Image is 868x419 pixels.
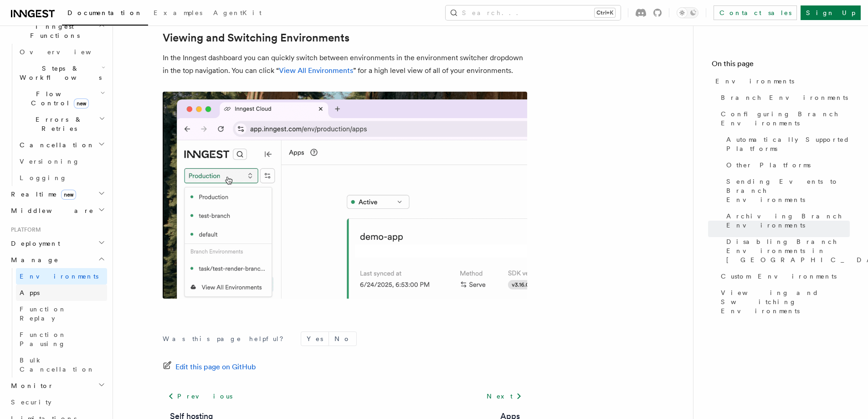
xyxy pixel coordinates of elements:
[726,135,850,153] span: Automatically Supported Platforms
[7,202,107,219] button: Middleware
[16,140,95,150] span: Cancellation
[723,233,850,268] a: Disabling Branch Environments in [GEOGRAPHIC_DATA]
[7,18,107,44] button: Inngest Functions
[16,170,107,186] a: Logging
[163,388,238,404] a: Previous
[714,5,797,20] a: Contact sales
[20,158,80,165] span: Versioning
[16,352,107,378] a: Bulk Cancellation
[723,173,850,208] a: Sending Events to Branch Environments
[163,334,290,343] p: Was this page helpful?
[717,106,850,131] a: Configuring Branch Environments
[7,268,107,378] div: Manage
[20,289,40,296] span: Apps
[723,208,850,233] a: Archiving Branch Environments
[208,3,267,25] a: AgentKit
[726,160,811,170] span: Other Platforms
[148,3,208,25] a: Examples
[20,331,67,347] span: Function Pausing
[16,86,107,111] button: Flow Controlnew
[7,206,94,215] span: Middleware
[7,190,76,199] span: Realtime
[7,255,59,264] span: Manage
[801,5,861,20] a: Sign Up
[717,285,850,319] a: Viewing and Switching Environments
[446,5,621,20] button: Search...Ctrl+K
[721,272,837,281] span: Custom Environments
[163,361,256,373] a: Edit this page on GitHub
[16,64,102,82] span: Steps & Workflows
[175,361,256,373] span: Edit this page on GitHub
[74,98,89,109] span: new
[721,288,850,316] span: Viewing and Switching Environments
[726,177,850,204] span: Sending Events to Branch Environments
[279,66,353,75] a: View All Environments
[16,115,99,133] span: Errors & Retries
[20,48,113,56] span: Overview
[723,157,850,173] a: Other Platforms
[16,326,107,352] a: Function Pausing
[717,89,850,106] a: Branch Environments
[717,268,850,285] a: Custom Environments
[61,190,76,200] span: new
[7,378,107,394] button: Monitor
[726,212,850,230] span: Archiving Branch Environments
[16,111,107,137] button: Errors & Retries
[213,9,262,16] span: AgentKit
[67,9,143,16] span: Documentation
[481,388,527,404] a: Next
[16,301,107,326] a: Function Replay
[163,31,349,44] a: Viewing and Switching Environments
[7,394,107,410] a: Security
[20,357,95,373] span: Bulk Cancellation
[7,239,60,248] span: Deployment
[7,235,107,252] button: Deployment
[595,8,615,17] kbd: Ctrl+K
[715,77,794,86] span: Environments
[16,89,100,108] span: Flow Control
[7,22,98,40] span: Inngest Functions
[154,9,202,16] span: Examples
[20,273,98,280] span: Environments
[7,186,107,202] button: Realtimenew
[723,131,850,157] a: Automatically Supported Platforms
[16,137,107,153] button: Cancellation
[16,285,107,301] a: Apps
[16,60,107,86] button: Steps & Workflows
[712,58,850,73] h4: On this page
[16,153,107,170] a: Versioning
[11,398,51,406] span: Security
[7,252,107,268] button: Manage
[7,381,54,390] span: Monitor
[163,92,527,299] img: The environment switcher dropdown menu in the Inngest dashboard
[20,174,67,181] span: Logging
[301,332,329,346] button: Yes
[7,226,41,233] span: Platform
[62,3,148,26] a: Documentation
[677,7,699,18] button: Toggle dark mode
[16,44,107,60] a: Overview
[7,44,107,186] div: Inngest Functions
[20,305,67,322] span: Function Replay
[16,268,107,285] a: Environments
[721,93,848,102] span: Branch Environments
[329,332,356,346] button: No
[721,109,850,128] span: Configuring Branch Environments
[163,52,527,77] p: In the Inngest dashboard you can quickly switch between environments in the environment switcher ...
[712,73,850,89] a: Environments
